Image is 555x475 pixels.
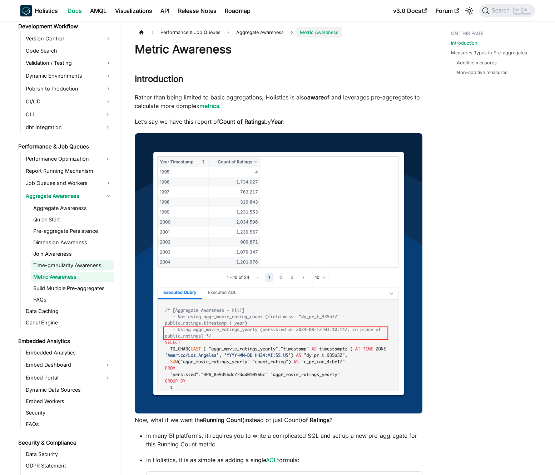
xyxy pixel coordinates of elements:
a: v3.0 Docs [389,5,432,16]
a: metrics [199,102,219,109]
strong: Running Count [203,416,242,423]
button: Expand sidebar category 'CLI' [101,109,114,120]
a: Embed Workers [24,396,114,406]
kbd: ⌘ [514,7,521,14]
a: Version Control [24,33,114,44]
button: Expand sidebar category 'dbt Integration' [101,122,114,133]
a: FAQs [31,295,114,305]
a: Job Queues and Workers [24,177,114,189]
a: Data Caching [24,306,114,316]
a: FAQs [24,419,114,429]
strong: of Ratings [302,416,329,423]
a: Release Notes [174,5,220,16]
a: Quick Start [31,215,114,225]
a: Embed Dashboard [24,359,101,371]
h2: Introduction [135,74,422,87]
strong: Year [271,118,283,125]
nav: Docs sidebar [13,21,120,475]
a: Data Security [24,449,114,459]
button: Expand sidebar category 'Performance Optimization' [101,153,114,165]
a: Home page [135,27,148,38]
a: Docs [63,5,86,16]
a: Publish to Production [24,83,114,94]
a: Embedded Analytics [24,348,114,358]
button: Search (Command+K) [479,4,535,17]
a: Additive measures [457,59,497,66]
a: GDPR Statement [24,461,114,471]
strong: Count of Ratings [219,118,264,125]
a: Security & Compliance [16,438,114,448]
p: In Holistics, it is as simple as adding a single formula: [146,456,422,464]
a: HolisticsHolistics [20,5,58,16]
a: Measures Types in Pre-aggregates [451,49,527,56]
a: Performance Optimization [24,153,101,165]
a: Aggregate Awareness [24,190,114,202]
a: Join Awareness [31,249,114,259]
kbd: K [522,7,530,14]
img: Holistics [20,5,32,16]
a: Pre-aggregate Persistence [31,226,114,236]
strong: aware [307,94,324,101]
a: AMQL [86,5,111,16]
a: Forum [432,5,464,16]
a: Visualizations [111,5,156,16]
nav: Breadcrumbs [135,27,422,38]
a: Introduction [451,40,477,46]
a: Validation / Testing [24,57,114,69]
a: Dimension Awareness [31,237,114,248]
a: Embed Portal [24,372,101,383]
a: dbt Integration [24,122,101,133]
a: API [156,5,174,16]
a: Performance & Job Queues [16,142,114,152]
a: Dynamic Data Sources [24,385,114,395]
p: Rather than being limited to basic aggregations, Holistics is also of and leverages pre-aggregate... [135,93,422,110]
button: Switch between dark and light mode (currently light mode) [464,5,475,16]
a: Canal Engine [24,318,114,328]
a: Metric Awareness [31,272,114,282]
a: Development Workflow [16,21,114,31]
a: Time-granularity Awareness [31,260,114,270]
p: Now, what if we want the (instead of just Count) ? [135,416,422,424]
span: Metric Awareness [296,27,342,38]
a: CLI [24,109,101,120]
a: AQL [266,456,277,464]
img: Highlights - Metric Awareness [135,133,422,413]
h1: Metric Awareness [135,42,422,57]
a: Embedded Analytics [16,336,114,346]
a: CI/CD [24,96,114,107]
a: Report Running Mechanism [24,166,114,176]
a: Security [24,408,114,418]
p: Let’s say we have this report of by : [135,117,422,126]
span: Performance & Job Queues [157,27,224,38]
a: Dynamic Environments [24,70,114,82]
span: Search [489,8,514,14]
a: Build Multiple Pre-aggregates [31,283,114,293]
button: Expand sidebar category 'Embed Portal' [101,372,114,383]
a: Non-additive measures [457,69,507,76]
p: In many BI platforms, it requires you to write a complicated SQL and set up a new pre-aggregate f... [146,431,422,449]
a: Aggregate Awareness [31,203,114,213]
button: Expand sidebar category 'Embed Dashboard' [101,359,114,371]
span: Aggregate Awareness [233,27,287,38]
a: Roadmap [220,5,255,16]
b: Holistics [35,6,58,15]
a: Code Search [24,46,114,56]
